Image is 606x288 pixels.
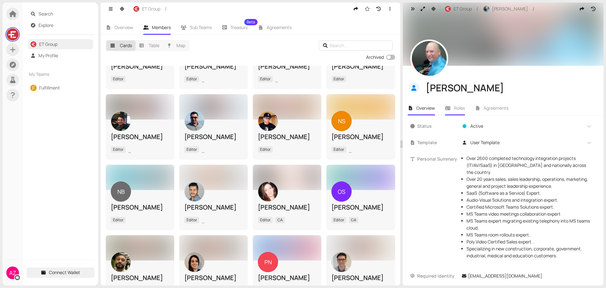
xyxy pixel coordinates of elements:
li: Audio-Visual Solutions and integration expert. [466,197,592,204]
span: Overview [115,24,133,30]
div: [PERSON_NAME] [184,273,243,282]
a: Fulfillment [39,85,60,91]
span: PN [264,252,272,272]
li: MS Teams video meetings collaboration expert [466,211,592,218]
div: [PERSON_NAME] [331,62,390,71]
span: Editor [258,217,273,223]
span: Editor [331,146,346,153]
span: Connect Wallet [49,269,80,276]
span: Editor [111,146,126,153]
div: [PERSON_NAME] [111,62,169,71]
span: ET Group [454,5,472,12]
span: Editor [184,146,199,153]
input: Search... [330,42,384,49]
div: [PERSON_NAME] [426,82,593,94]
img: 68Rqbm8HYa.jpeg [111,111,131,131]
img: xy7dvfdhIs.jpeg [332,252,351,272]
span: Editor [111,217,126,223]
img: 9pEMbGIcHV.jpeg [185,111,204,131]
span: Editor [184,217,199,223]
span: OS [338,181,345,202]
li: Over 2600 completed technology integration projects (IT/AV/SaaS) in [GEOGRAPHIC_DATA] and nationa... [466,155,592,176]
div: [PERSON_NAME] [184,203,243,212]
span: My Teams [29,71,81,78]
li: Over 20 years sales, sales leadership, operations, marketing, general and project leadership expe... [466,176,592,190]
span: Roles [454,105,465,111]
li: MS Teams room rollouts expert. [466,231,592,238]
button: ET Group [130,4,163,14]
div: [PERSON_NAME] [184,62,243,71]
div: [PERSON_NAME] [258,203,316,212]
li: Specializing in new construction, corporate, government. industrial, medical and education custom... [466,245,592,259]
span: Template [417,139,458,146]
span: Personal Summary [417,156,458,162]
span: [EMAIL_ADDRESS][DOMAIN_NAME] [468,273,542,279]
span: CA [275,217,285,223]
img: Q3fVTsE5Jg.jpeg [258,182,278,201]
span: Sub Teams [190,24,212,30]
img: 5U9_cIs7er.jpeg [111,252,131,272]
img: LsfHRQdbm8.jpeg [7,28,19,40]
span: Search [39,9,91,19]
div: [PERSON_NAME] [258,273,316,282]
li: SaaS (Software as a Service) Expert. [466,190,592,197]
span: Agreements [484,105,508,111]
img: 7lntu_M2FZ.jpeg [484,6,489,12]
span: [PERSON_NAME] [492,5,528,12]
span: Editor [258,76,273,82]
img: 6GwAV8mks6.jpeg [258,111,278,131]
span: Editor [184,76,199,82]
span: Editor [331,217,346,223]
span: Agreements [267,24,292,30]
img: r-RjKx4yED.jpeg [445,6,451,12]
img: xpnvpQhnPn.jpeg [185,182,204,201]
span: Overview [416,105,435,111]
span: Editor [111,76,126,82]
span: Editor [258,146,273,153]
div: [PERSON_NAME] [258,132,316,141]
button: ET Group [442,4,475,14]
li: Certified Microsoft Teams Solutions expert. [466,204,592,211]
div: [PERSON_NAME] [331,132,390,141]
li: Poly Video Certified Sales expert . [466,238,592,245]
img: mIETsH6-PW.jpeg [185,252,204,272]
span: NS [338,111,345,131]
span: ET Group [142,5,160,12]
div: [PERSON_NAME] [331,273,390,282]
sup: Beta [244,19,258,25]
span: Required Identity [417,273,458,279]
span: User Template [470,139,500,146]
img: r-RjKx4yED.jpeg [134,6,139,12]
div: [PERSON_NAME] [111,132,169,141]
div: [PERSON_NAME] [111,273,169,282]
span: CA [349,217,359,223]
div: Archived [366,54,384,61]
li: MS Teams expert migrating existing telephony into MS teams cloud. [466,218,592,231]
div: [PERSON_NAME] [331,203,390,212]
img: WZYseK-0Sc.jpeg [412,41,447,76]
div: My Teams [27,67,94,82]
span: Editor [331,76,346,82]
span: Active [470,123,483,130]
a: ET Group [39,41,57,47]
button: [PERSON_NAME] [480,4,531,14]
div: [PERSON_NAME] [111,203,169,212]
div: [PERSON_NAME] [184,132,243,141]
a: My Profile [39,52,58,58]
div: [PERSON_NAME] [258,62,316,71]
button: Connect Wallet [27,267,94,278]
span: Treasury [230,25,248,30]
span: AZ [9,267,16,279]
span: NB [117,181,125,202]
span: Status [417,123,458,130]
a: Explore [39,22,53,28]
span: Members [152,24,171,30]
